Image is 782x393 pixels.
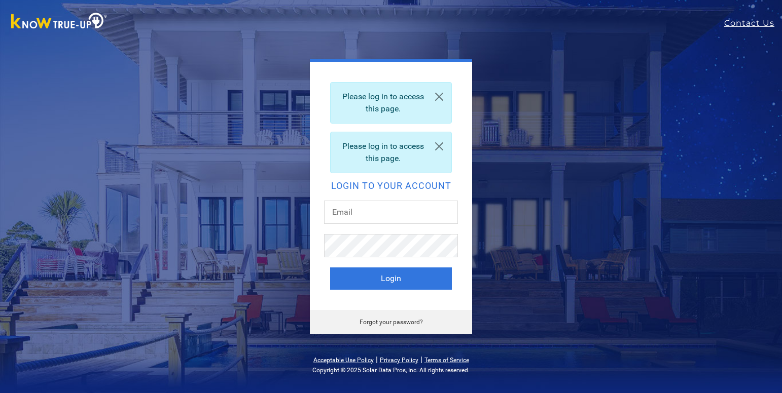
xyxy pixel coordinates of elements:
[376,355,378,364] span: |
[313,357,374,364] a: Acceptable Use Policy
[380,357,418,364] a: Privacy Policy
[427,83,451,111] a: Close
[427,132,451,161] a: Close
[360,319,423,326] a: Forgot your password?
[424,357,469,364] a: Terms of Service
[330,132,452,173] div: Please log in to access this page.
[324,201,458,224] input: Email
[724,17,782,29] a: Contact Us
[330,267,452,290] button: Login
[420,355,422,364] span: |
[330,82,452,124] div: Please log in to access this page.
[6,11,113,33] img: Know True-Up
[330,181,452,190] h2: Login to your account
